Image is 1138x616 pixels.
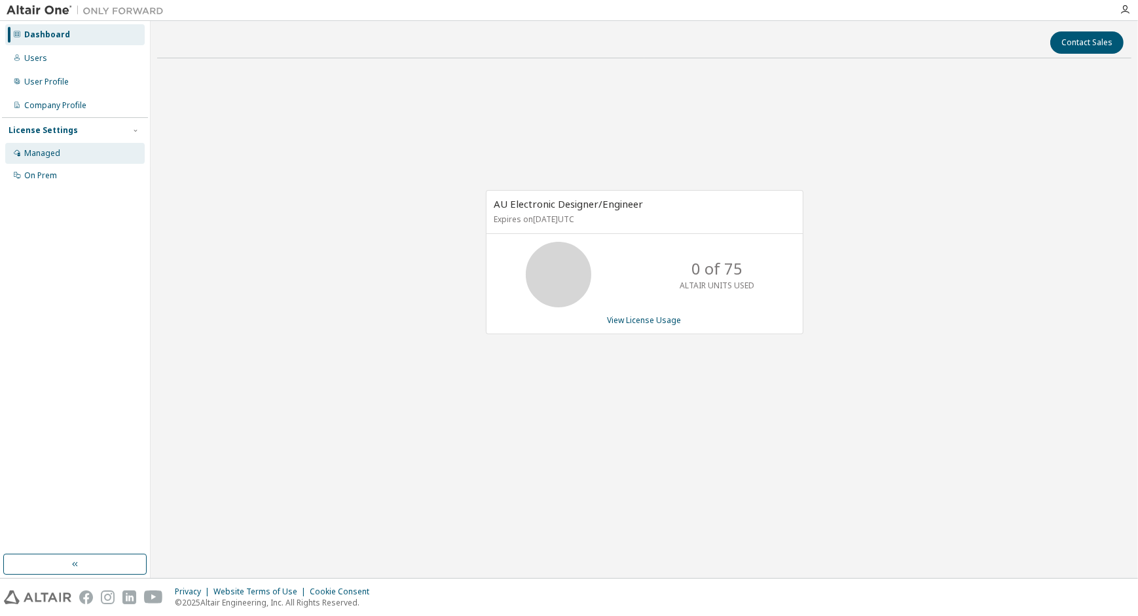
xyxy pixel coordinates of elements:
div: Website Terms of Use [213,587,310,597]
img: facebook.svg [79,590,93,604]
div: Privacy [175,587,213,597]
a: View License Usage [608,315,682,326]
div: On Prem [24,170,57,181]
div: User Profile [24,77,69,87]
img: instagram.svg [101,590,115,604]
div: License Settings [9,125,78,136]
div: Cookie Consent [310,587,377,597]
div: Company Profile [24,100,86,111]
img: youtube.svg [144,590,163,604]
img: Altair One [7,4,170,17]
div: Dashboard [24,29,70,40]
button: Contact Sales [1050,31,1124,54]
div: Managed [24,148,60,159]
div: Users [24,53,47,64]
p: Expires on [DATE] UTC [494,214,792,225]
span: AU Electronic Designer/Engineer [494,197,644,210]
p: 0 of 75 [691,258,743,280]
p: © 2025 Altair Engineering, Inc. All Rights Reserved. [175,597,377,608]
p: ALTAIR UNITS USED [680,280,754,291]
img: linkedin.svg [122,590,136,604]
img: altair_logo.svg [4,590,71,604]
